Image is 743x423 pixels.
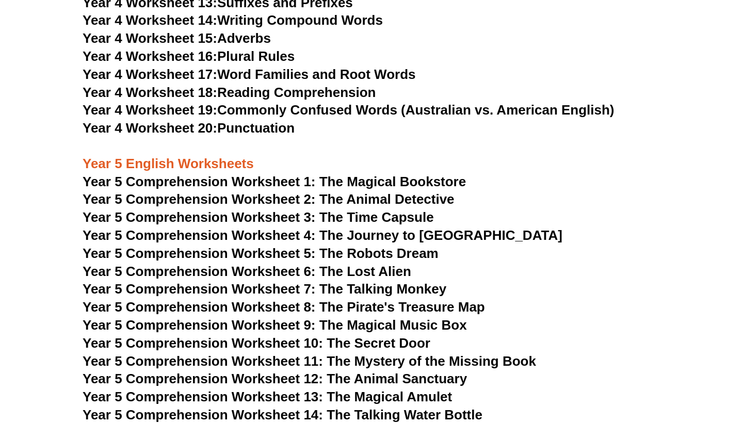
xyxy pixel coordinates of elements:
a: Year 5 Comprehension Worksheet 7: The Talking Monkey [83,281,446,297]
a: Year 4 Worksheet 14:Writing Compound Words [83,12,383,28]
a: Year 5 Comprehension Worksheet 9: The Magical Music Box [83,317,467,333]
span: Year 4 Worksheet 19: [83,102,217,118]
a: Year 5 Comprehension Worksheet 13: The Magical Amulet [83,389,452,404]
a: Year 5 Comprehension Worksheet 3: The Time Capsule [83,209,434,225]
a: Year 5 Comprehension Worksheet 6: The Lost Alien [83,264,411,279]
span: Year 4 Worksheet 20: [83,120,217,136]
a: Year 4 Worksheet 15:Adverbs [83,30,271,46]
a: Year 4 Worksheet 16:Plural Rules [83,48,295,64]
a: Year 5 Comprehension Worksheet 2: The Animal Detective [83,191,455,207]
span: Year 4 Worksheet 16: [83,48,217,64]
span: Year 4 Worksheet 18: [83,85,217,100]
a: Year 5 Comprehension Worksheet 14: The Talking Water Bottle [83,407,482,422]
span: Year 4 Worksheet 15: [83,30,217,46]
a: Year 5 Comprehension Worksheet 8: The Pirate's Treasure Map [83,299,485,315]
a: Year 4 Worksheet 19:Commonly Confused Words (Australian vs. American English) [83,102,615,118]
iframe: Chat Widget [691,373,743,423]
a: Year 5 Comprehension Worksheet 4: The Journey to [GEOGRAPHIC_DATA] [83,227,562,243]
span: Year 4 Worksheet 14: [83,12,217,28]
a: Year 5 Comprehension Worksheet 5: The Robots Dream [83,246,439,261]
a: Year 5 Comprehension Worksheet 11: The Mystery of the Missing Book [83,353,536,369]
a: Year 5 Comprehension Worksheet 12: The Animal Sanctuary [83,371,467,386]
a: Year 4 Worksheet 18:Reading Comprehension [83,85,376,100]
a: Year 4 Worksheet 17:Word Families and Root Words [83,67,415,82]
a: Year 5 Comprehension Worksheet 10: The Secret Door [83,335,430,351]
span: Year 4 Worksheet 17: [83,67,217,82]
h3: Year 5 English Worksheets [83,138,660,173]
a: Year 4 Worksheet 20:Punctuation [83,120,295,136]
a: Year 5 Comprehension Worksheet 1: The Magical Bookstore [83,174,466,189]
